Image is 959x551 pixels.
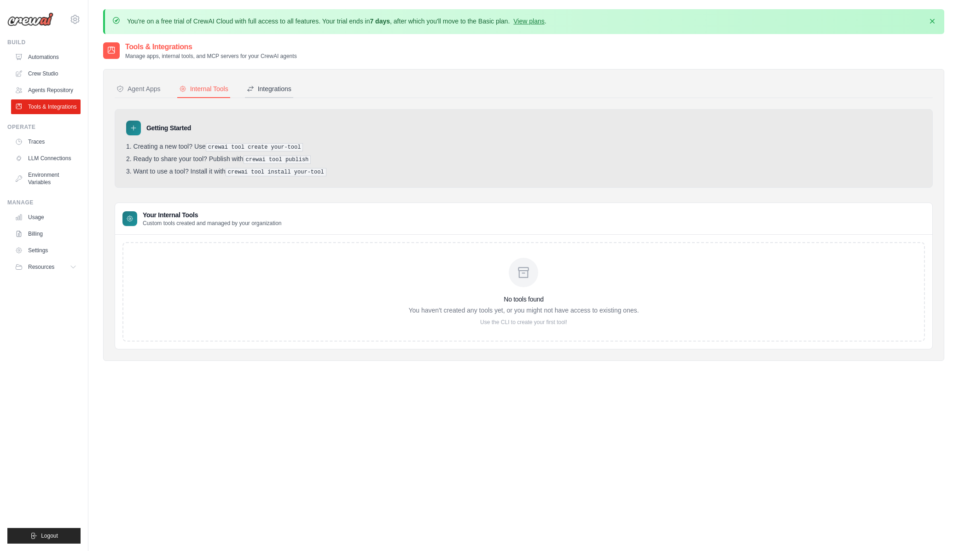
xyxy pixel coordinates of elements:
[247,84,291,93] div: Integrations
[125,41,297,52] h2: Tools & Integrations
[126,155,921,164] li: Ready to share your tool? Publish with
[177,81,230,98] button: Internal Tools
[11,83,81,98] a: Agents Repository
[116,84,161,93] div: Agent Apps
[226,168,326,176] pre: crewai tool install your-tool
[513,17,544,25] a: View plans
[11,260,81,274] button: Resources
[115,81,163,98] button: Agent Apps
[126,168,921,176] li: Want to use a tool? Install it with
[143,220,282,227] p: Custom tools created and managed by your organization
[11,210,81,225] a: Usage
[41,532,58,539] span: Logout
[28,263,54,271] span: Resources
[7,528,81,544] button: Logout
[11,134,81,149] a: Traces
[125,52,297,60] p: Manage apps, internal tools, and MCP servers for your CrewAI agents
[11,151,81,166] a: LLM Connections
[7,199,81,206] div: Manage
[146,123,191,133] h3: Getting Started
[370,17,390,25] strong: 7 days
[143,210,282,220] h3: Your Internal Tools
[7,12,53,26] img: Logo
[126,143,921,151] li: Creating a new tool? Use
[206,143,303,151] pre: crewai tool create your-tool
[179,84,228,93] div: Internal Tools
[11,50,81,64] a: Automations
[408,319,639,326] p: Use the CLI to create your first tool!
[7,39,81,46] div: Build
[127,17,546,26] p: You're on a free trial of CrewAI Cloud with full access to all features. Your trial ends in , aft...
[11,243,81,258] a: Settings
[11,99,81,114] a: Tools & Integrations
[245,81,293,98] button: Integrations
[408,295,639,304] h3: No tools found
[244,156,311,164] pre: crewai tool publish
[7,123,81,131] div: Operate
[11,168,81,190] a: Environment Variables
[11,66,81,81] a: Crew Studio
[408,306,639,315] p: You haven't created any tools yet, or you might not have access to existing ones.
[11,226,81,241] a: Billing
